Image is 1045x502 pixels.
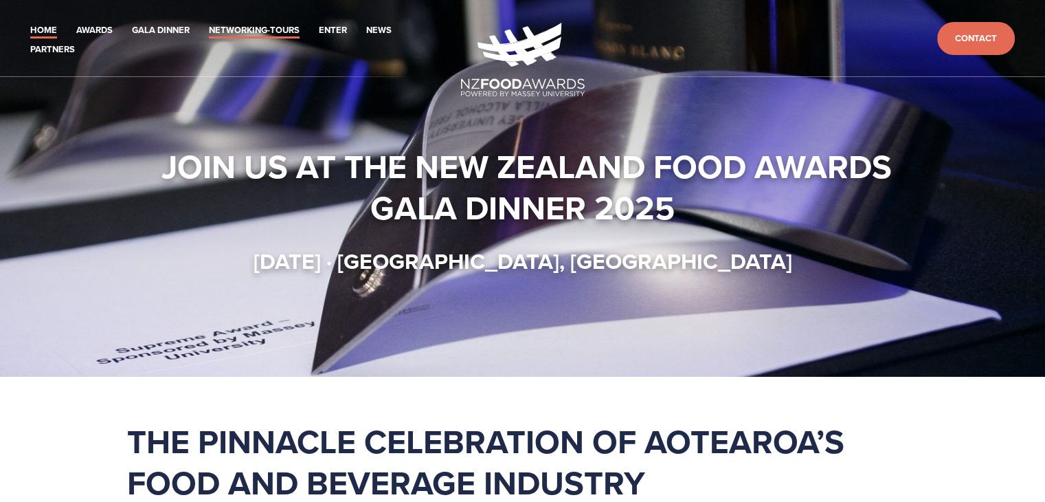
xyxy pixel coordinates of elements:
[319,23,347,39] a: Enter
[76,23,113,39] a: Awards
[30,42,75,58] a: Partners
[366,23,392,39] a: News
[30,23,57,39] a: Home
[254,245,792,277] strong: [DATE] · [GEOGRAPHIC_DATA], [GEOGRAPHIC_DATA]
[937,22,1015,56] a: Contact
[209,23,300,39] a: Networking-Tours
[132,23,190,39] a: Gala Dinner
[161,142,900,232] strong: Join us at the New Zealand Food Awards Gala Dinner 2025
